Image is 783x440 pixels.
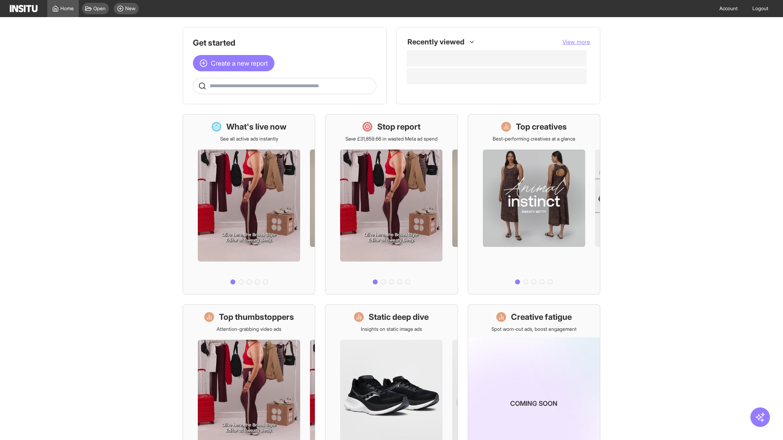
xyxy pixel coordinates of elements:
[125,5,135,12] span: New
[562,38,590,45] span: View more
[193,37,376,48] h1: Get started
[60,5,74,12] span: Home
[10,5,38,12] img: Logo
[361,326,422,332] p: Insights on static image ads
[93,5,106,12] span: Open
[211,58,268,68] span: Create a new report
[562,38,590,46] button: View more
[493,136,575,142] p: Best-performing creatives at a glance
[516,121,567,132] h1: Top creatives
[219,311,294,323] h1: Top thumbstoppers
[468,114,600,295] a: Top creativesBest-performing creatives at a glance
[226,121,287,132] h1: What's live now
[377,121,420,132] h1: Stop report
[193,55,274,71] button: Create a new report
[325,114,458,295] a: Stop reportSave £31,859.66 in wasted Meta ad spend
[345,136,438,142] p: Save £31,859.66 in wasted Meta ad spend
[183,114,315,295] a: What's live nowSee all active ads instantly
[217,326,281,332] p: Attention-grabbing video ads
[220,136,278,142] p: See all active ads instantly
[369,311,429,323] h1: Static deep dive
